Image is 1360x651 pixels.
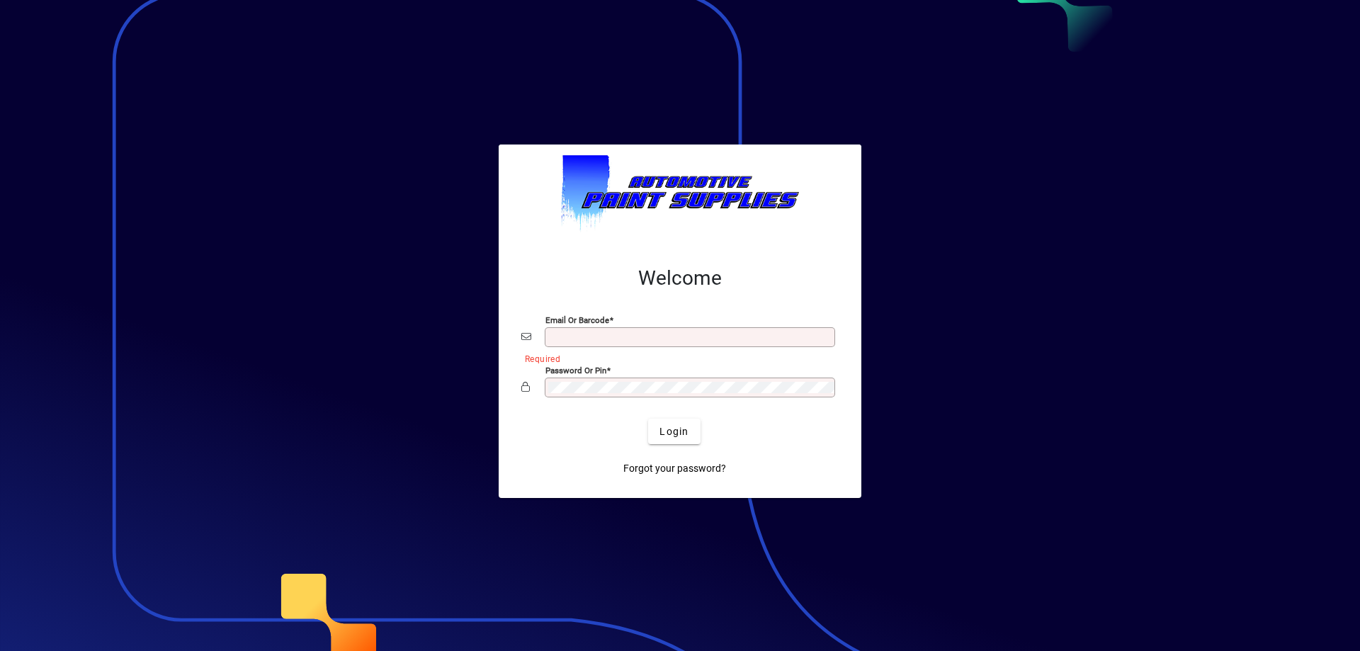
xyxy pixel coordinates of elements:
[618,455,732,481] a: Forgot your password?
[545,315,609,325] mat-label: Email or Barcode
[545,366,606,375] mat-label: Password or Pin
[623,461,726,476] span: Forgot your password?
[659,424,688,439] span: Login
[648,419,700,444] button: Login
[525,351,827,366] mat-error: Required
[521,266,839,290] h2: Welcome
